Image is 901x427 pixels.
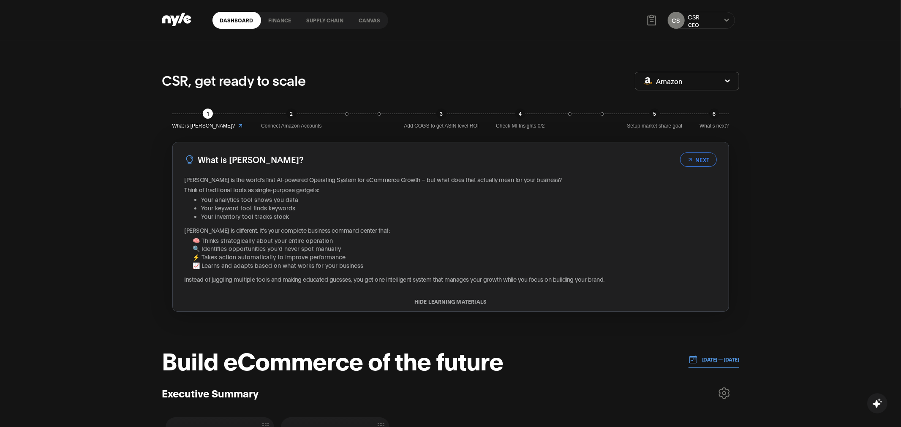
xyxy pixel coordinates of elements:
[203,109,213,119] div: 1
[680,152,717,167] button: NEXT
[299,12,351,29] a: Supply chain
[515,109,525,119] div: 4
[709,109,719,119] div: 6
[185,275,717,283] p: Instead of juggling multiple tools and making educated guesses, you get one intelligent system th...
[668,12,685,29] button: CS
[201,195,717,204] li: Your analytics tool shows you data
[496,122,544,130] span: Check MI Insights 0/2
[635,72,739,90] button: Amazon
[185,226,717,234] p: [PERSON_NAME] is different. It's your complete business command center that:
[193,236,717,245] li: 🧠 Thinks strategically about your entire operation
[644,77,652,84] img: Amazon
[193,253,717,261] li: ⚡ Takes action automatically to improve performance
[627,122,683,130] span: Setup market share goal
[185,175,717,184] p: [PERSON_NAME] is the world's first AI-powered Operating System for eCommerce Growth – but what do...
[650,109,660,119] div: 5
[698,356,739,363] p: [DATE] — [DATE]
[351,12,388,29] a: Canvas
[261,122,321,130] span: Connect Amazon Accounts
[193,244,717,253] li: 🔍 Identifies opportunities you'd never spot manually
[656,76,683,86] span: Amazon
[173,299,729,305] button: HIDE LEARNING MATERIALS
[162,347,504,373] h1: Build eCommerce of the future
[689,355,698,364] img: 01.01.24 — 07.01.24
[162,70,306,90] p: CSR, get ready to scale
[198,153,304,166] h3: What is [PERSON_NAME]?
[162,386,259,400] h3: Executive Summary
[404,122,479,130] span: Add COGS to get ASIN level ROI
[201,204,717,212] li: Your keyword tool finds keywords
[185,185,717,194] p: Think of traditional tools as single-purpose gadgets:
[688,21,700,28] div: CEO
[436,109,446,119] div: 3
[286,109,297,119] div: 2
[212,12,261,29] a: Dashboard
[688,13,700,21] div: CSR
[689,351,739,368] button: [DATE] — [DATE]
[688,13,700,28] button: CSRCEO
[172,122,235,130] span: What is [PERSON_NAME]?
[261,12,299,29] a: finance
[201,212,717,220] li: Your inventory tool tracks stock
[193,261,717,269] li: 📈 Learns and adapts based on what works for your business
[185,155,195,165] img: LightBulb
[700,122,729,130] span: What’s next?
